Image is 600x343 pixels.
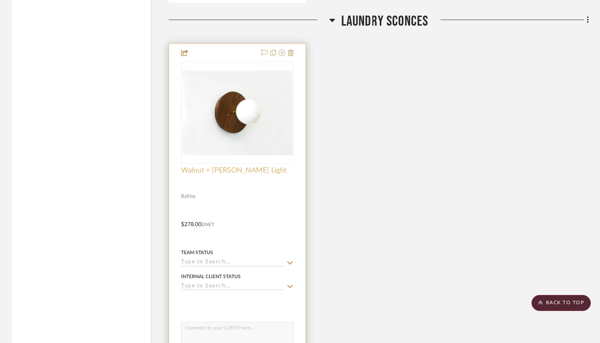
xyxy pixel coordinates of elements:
[181,273,241,280] div: Internal Client Status
[532,295,591,311] scroll-to-top-button: BACK TO TOP
[181,62,293,163] div: 0
[181,193,187,200] span: By
[182,70,293,155] img: Walnut + Opal Glass Light
[341,13,429,30] span: Laundry Sconces
[181,249,213,256] div: Team Status
[181,166,286,175] span: Walnut + [PERSON_NAME] Light
[181,259,284,267] input: Type to Search…
[181,283,284,291] input: Type to Search…
[187,193,195,200] span: Etsy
